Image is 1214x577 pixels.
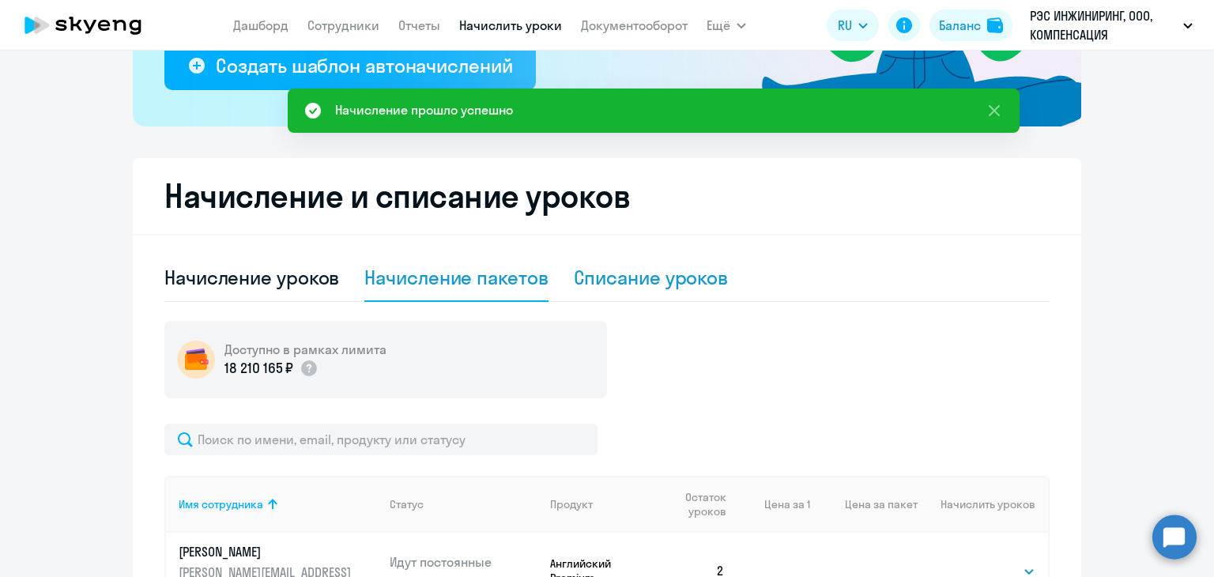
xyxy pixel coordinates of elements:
[307,17,379,33] a: Сотрудники
[179,497,377,511] div: Имя сотрудника
[669,490,726,519] span: Остаток уроков
[707,16,730,35] span: Ещё
[987,17,1003,33] img: balance
[1030,6,1177,44] p: РЭС ИНЖИНИРИНГ, ООО, КОМПЕНСАЦИЯ Постоплата
[398,17,440,33] a: Отчеты
[164,424,598,455] input: Поиск по имени, email, продукту или статусу
[335,100,513,119] div: Начисление прошло успешно
[737,476,810,533] th: Цена за 1
[390,497,538,511] div: Статус
[929,9,1012,41] button: Балансbalance
[179,543,356,560] p: [PERSON_NAME]
[164,177,1050,215] h2: Начисление и списание уроков
[164,265,339,290] div: Начисление уроков
[179,497,263,511] div: Имя сотрудника
[838,16,852,35] span: RU
[164,43,536,90] button: Создать шаблон автоначислений
[459,17,562,33] a: Начислить уроки
[581,17,688,33] a: Документооборот
[810,476,918,533] th: Цена за пакет
[364,265,548,290] div: Начисление пакетов
[707,9,746,41] button: Ещё
[550,497,593,511] div: Продукт
[390,497,424,511] div: Статус
[216,53,512,78] div: Создать шаблон автоначислений
[233,17,288,33] a: Дашборд
[669,490,737,519] div: Остаток уроков
[224,358,293,379] p: 18 210 165 ₽
[1022,6,1201,44] button: РЭС ИНЖИНИРИНГ, ООО, КОМПЕНСАЦИЯ Постоплата
[224,341,386,358] h5: Доступно в рамках лимита
[574,265,729,290] div: Списание уроков
[939,16,981,35] div: Баланс
[827,9,879,41] button: RU
[918,476,1048,533] th: Начислить уроков
[177,341,215,379] img: wallet-circle.png
[550,497,657,511] div: Продукт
